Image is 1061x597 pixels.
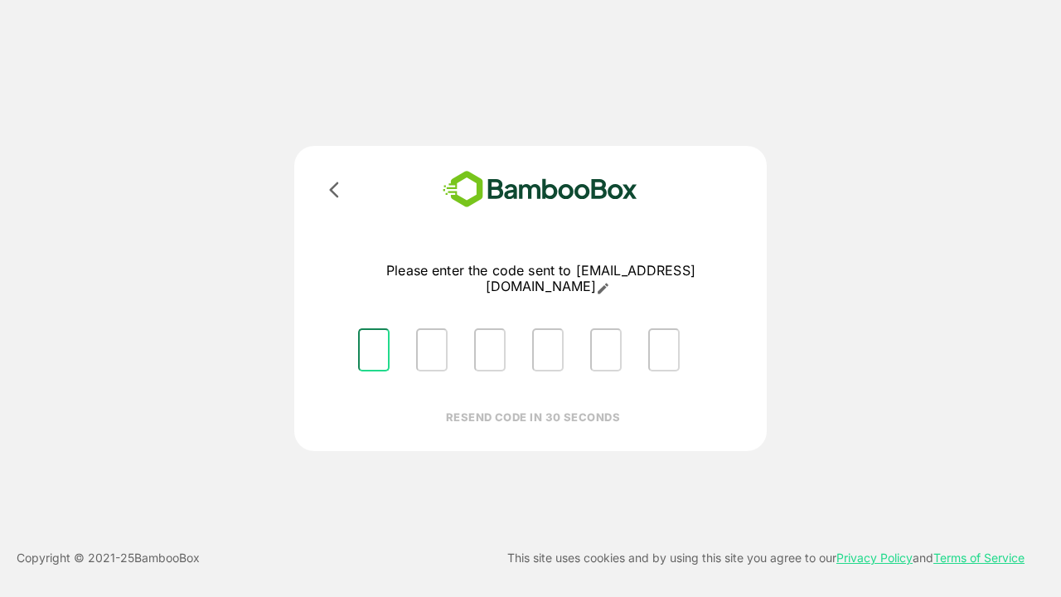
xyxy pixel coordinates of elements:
input: Please enter OTP character 3 [474,328,506,371]
a: Privacy Policy [836,551,913,565]
p: Please enter the code sent to [EMAIL_ADDRESS][DOMAIN_NAME] [345,263,737,295]
input: Please enter OTP character 1 [358,328,390,371]
img: bamboobox [419,166,661,213]
a: Terms of Service [933,551,1025,565]
input: Please enter OTP character 6 [648,328,680,371]
input: Please enter OTP character 2 [416,328,448,371]
p: This site uses cookies and by using this site you agree to our and [507,548,1025,568]
p: Copyright © 2021- 25 BambooBox [17,548,200,568]
input: Please enter OTP character 4 [532,328,564,371]
input: Please enter OTP character 5 [590,328,622,371]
